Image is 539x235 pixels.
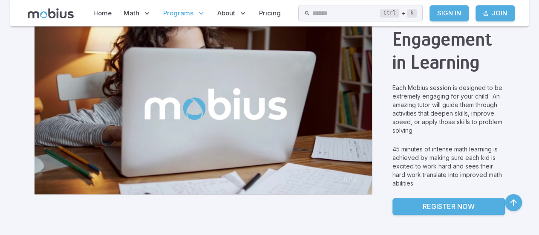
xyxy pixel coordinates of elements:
[392,84,505,135] p: Each Mobius session is designed to be extremely engaging for your child. An amazing tutor will gu...
[217,9,235,18] span: About
[124,9,139,18] span: Math
[380,9,399,17] kbd: Ctrl
[423,201,475,212] p: Register Now
[380,8,417,18] div: +
[392,145,505,188] p: 45 minutes of intense math learning is achieved by making sure each kid is excited to work hard a...
[407,9,417,17] kbd: k
[429,5,469,21] a: Sign In
[91,3,114,23] a: Home
[163,9,193,18] span: Programs
[476,5,515,21] a: Join
[257,3,283,23] a: Pricing
[392,4,505,73] h2: Total Engagement in Learning
[392,198,505,215] a: Register Now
